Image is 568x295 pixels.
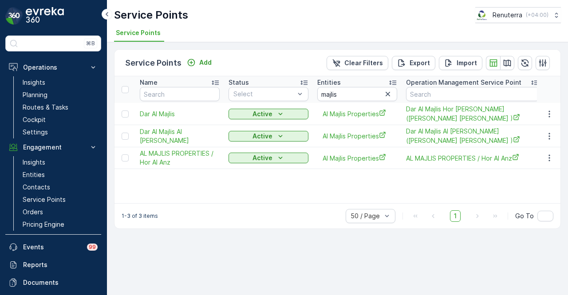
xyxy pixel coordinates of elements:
span: Go To [515,212,534,220]
p: Planning [23,90,47,99]
p: Engagement [23,143,83,152]
a: Service Points [19,193,101,206]
p: Active [252,153,272,162]
p: 99 [89,244,96,251]
button: Add [183,57,215,68]
div: Toggle Row Selected [122,133,129,140]
button: Import [439,56,482,70]
input: Search [317,87,397,101]
p: Import [457,59,477,67]
a: Routes & Tasks [19,101,101,114]
p: ⌘B [86,40,95,47]
p: Renuterra [493,11,522,20]
p: Events [23,243,82,252]
p: Settings [23,128,48,137]
a: Cockpit [19,114,101,126]
a: Insights [19,76,101,89]
p: Entities [23,170,45,179]
p: Contacts [23,183,50,192]
a: Pricing Engine [19,218,101,231]
p: Documents [23,278,98,287]
p: Orders [23,208,43,216]
span: Dar Al Majlis Hor [PERSON_NAME] ([PERSON_NAME] [PERSON_NAME] ) [406,105,539,123]
p: Entities [317,78,341,87]
a: Documents [5,274,101,291]
p: Insights [23,158,45,167]
div: Toggle Row Selected [122,110,129,118]
a: Settings [19,126,101,138]
a: AL MAJLIS PROPERTIES / Hor Al Anz [406,153,539,163]
a: Contacts [19,181,101,193]
button: Active [229,109,308,119]
a: Entities [19,169,101,181]
p: Service Points [125,57,181,69]
span: Dar Al Majlis Al [PERSON_NAME] ([PERSON_NAME] [PERSON_NAME] ) [406,127,539,145]
p: Active [252,132,272,141]
a: AL MAJLIS PROPERTIES / Hor Al Anz [140,149,220,167]
div: Toggle Row Selected [122,154,129,161]
p: Service Points [23,195,66,204]
p: Pricing Engine [23,220,64,229]
img: logo_dark-DEwI_e13.png [26,7,64,25]
a: Dar Al Majlis Al Safiya [140,127,220,145]
button: Engagement [5,138,101,156]
button: Active [229,153,308,163]
p: Clear Filters [344,59,383,67]
input: Search [406,87,539,101]
button: Active [229,131,308,142]
p: Reports [23,260,98,269]
p: Name [140,78,158,87]
a: Dar Al Majlis [140,110,220,118]
a: Al Majlis Properties [323,109,392,118]
a: Dar Al Majlis Hor Al Anz (NASSER AHMED NASEER LOOTAH ) [406,105,539,123]
p: 1-3 of 3 items [122,212,158,220]
button: Renuterra(+04:00) [475,7,561,23]
p: Operations [23,63,83,72]
span: Service Points [116,28,161,37]
p: Service Points [114,8,188,22]
p: Active [252,110,272,118]
a: Events99 [5,238,101,256]
button: Export [392,56,435,70]
p: Select [233,90,295,98]
a: Insights [19,156,101,169]
a: Dar Al Majlis Al Safiya (NASSER AHMED NASEER LOOTAH ) [406,127,539,145]
span: 1 [450,210,461,222]
p: Add [199,58,212,67]
button: Operations [5,59,101,76]
p: Operation Management Service Point [406,78,521,87]
a: Al Majlis Properties [323,153,392,163]
img: logo [5,7,23,25]
img: Screenshot_2024-07-26_at_13.33.01.png [475,10,489,20]
p: Export [410,59,430,67]
p: Routes & Tasks [23,103,68,112]
p: Status [229,78,249,87]
a: Reports [5,256,101,274]
a: Planning [19,89,101,101]
a: Al Majlis Properties [323,131,392,141]
a: Orders [19,206,101,218]
span: Dar Al Majlis Al [PERSON_NAME] [140,127,220,145]
p: Cockpit [23,115,46,124]
input: Search [140,87,220,101]
button: Clear Filters [327,56,388,70]
p: Insights [23,78,45,87]
p: ( +04:00 ) [526,12,548,19]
